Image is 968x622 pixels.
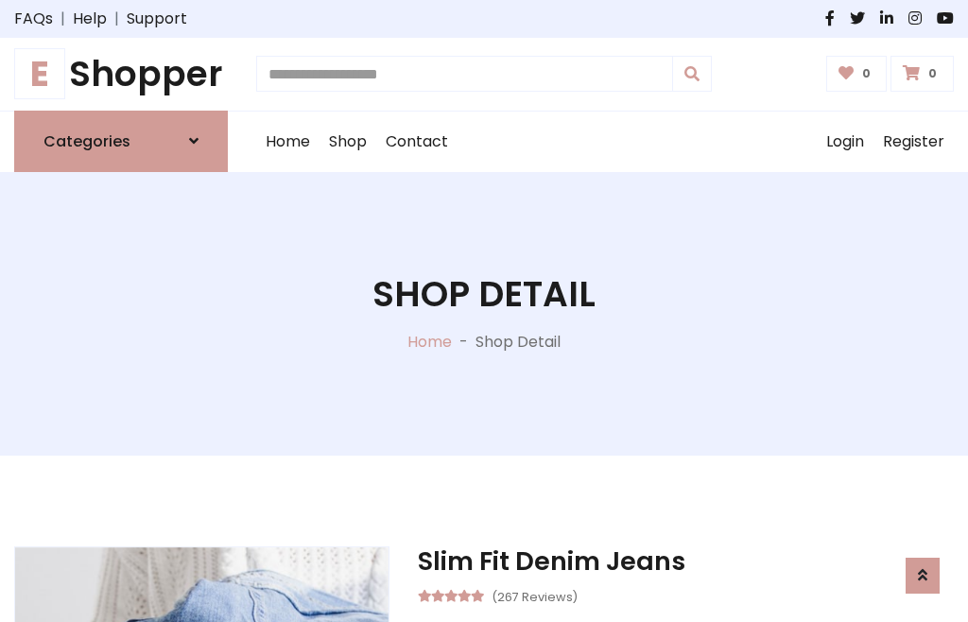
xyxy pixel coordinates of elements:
h6: Categories [43,132,130,150]
a: Categories [14,111,228,172]
a: 0 [890,56,954,92]
p: - [452,331,475,354]
a: Help [73,8,107,30]
span: 0 [924,65,942,82]
a: Home [256,112,320,172]
a: FAQs [14,8,53,30]
small: (267 Reviews) [492,584,578,607]
span: 0 [857,65,875,82]
a: EShopper [14,53,228,95]
a: Login [817,112,873,172]
a: Support [127,8,187,30]
span: E [14,48,65,99]
h3: Slim Fit Denim Jeans [418,546,954,577]
a: Register [873,112,954,172]
a: Contact [376,112,458,172]
a: Shop [320,112,376,172]
h1: Shopper [14,53,228,95]
a: 0 [826,56,888,92]
span: | [53,8,73,30]
p: Shop Detail [475,331,561,354]
a: Home [407,331,452,353]
h1: Shop Detail [372,273,596,316]
span: | [107,8,127,30]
